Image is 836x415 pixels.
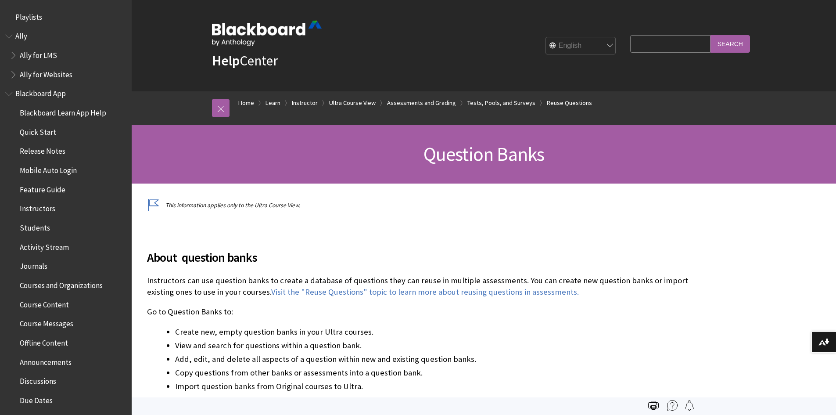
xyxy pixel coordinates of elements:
nav: Book outline for Playlists [5,10,126,25]
span: Courses and Organizations [20,278,103,290]
span: Students [20,220,50,232]
span: Blackboard Learn App Help [20,105,106,117]
span: Course Content [20,297,69,309]
span: Announcements [20,355,72,367]
span: Ally for Websites [20,67,72,79]
span: Journals [20,259,47,271]
span: Feature Guide [20,182,65,194]
span: Ally for LMS [20,48,57,60]
span: Mobile Auto Login [20,163,77,175]
span: Release Notes [20,144,65,156]
span: Offline Content [20,336,68,347]
span: Question Banks [423,142,545,166]
span: Blackboard App [15,87,66,98]
img: More help [667,400,678,411]
img: Print [648,400,659,411]
span: Instructors [20,202,55,213]
img: Follow this page [684,400,695,411]
li: Add, edit, and delete all aspects of a question within new and existing question banks. [175,353,691,365]
li: Import question banks from Original courses to Ultra. [175,380,691,393]
li: Create new, empty question banks in your Ultra courses. [175,326,691,338]
input: Search [710,35,750,52]
a: Ultra Course View [329,97,376,108]
img: Blackboard by Anthology [212,21,322,46]
span: About question banks [147,248,691,267]
a: Home [238,97,254,108]
span: Ally [15,29,27,41]
li: View and search for questions within a question bank. [175,339,691,352]
span: Discussions [20,374,56,386]
strong: Help [212,52,240,69]
span: Playlists [15,10,42,22]
a: Assessments and Grading [387,97,456,108]
li: Copy questions from other banks or assessments into a question bank. [175,367,691,379]
p: Instructors can use question banks to create a database of questions they can reuse in multiple a... [147,275,691,298]
p: Go to Question Banks to: [147,306,691,318]
a: Visit the "Reuse Questions" topic to learn more about reusing questions in assessments. [271,287,579,297]
a: HelpCenter [212,52,278,69]
a: Instructor [292,97,318,108]
p: This information applies only to the Ultra Course View. [147,201,691,209]
span: Activity Stream [20,240,69,252]
span: Course Messages [20,317,73,328]
a: Learn [266,97,280,108]
a: Tests, Pools, and Surveys [467,97,535,108]
span: Quick Start [20,125,56,137]
nav: Book outline for Anthology Ally Help [5,29,126,82]
a: Reuse Questions [547,97,592,108]
span: Due Dates [20,393,53,405]
select: Site Language Selector [546,37,616,55]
